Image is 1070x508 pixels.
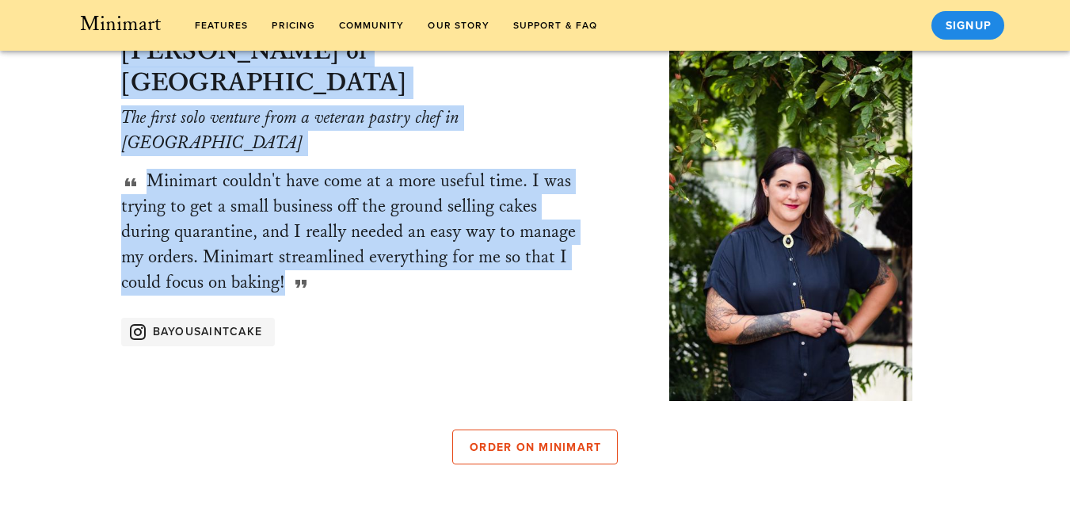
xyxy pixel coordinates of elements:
a: Order on Minimart [452,430,618,464]
a: Pricing [261,14,325,36]
a: Our Story [417,14,500,36]
a: Minimart [66,10,174,38]
span: Signup [944,19,992,32]
span: bayousaintcake [134,325,262,339]
span: Order on Minimart [469,441,602,454]
a: features [184,14,258,36]
div: The first solo venture from a veteran pastry chef in [GEOGRAPHIC_DATA] [121,105,583,156]
a: Support & FAQ [503,14,607,36]
div: Photo of Bronwen Wyatt of Bayou Saint Cake [608,36,974,402]
span: features [194,20,249,31]
a: Community [328,14,414,36]
span: Support & FAQ [512,20,597,31]
span: Minimart [78,11,162,37]
a: bayousaintcake [121,318,275,346]
span: Pricing [271,20,315,31]
h2: [PERSON_NAME] of [GEOGRAPHIC_DATA] [121,36,583,99]
span: Our Story [427,20,489,31]
span: Community [338,20,405,31]
p: Minimart couldn't have come at a more useful time. I was trying to get a small business off the g... [121,169,583,296]
a: Signup [931,11,1004,40]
